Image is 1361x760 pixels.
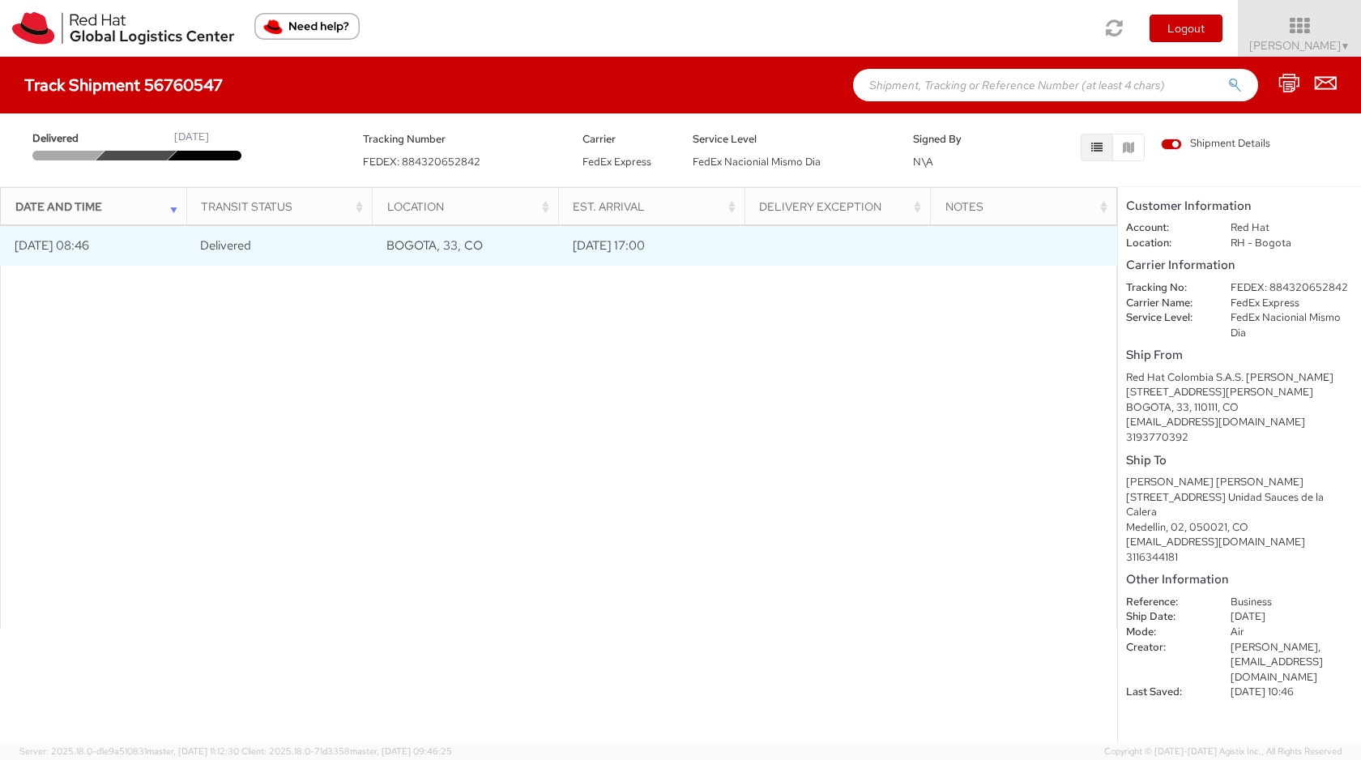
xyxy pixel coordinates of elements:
dt: Mode: [1114,625,1218,640]
h5: Customer Information [1126,199,1353,213]
dt: Reference: [1114,595,1218,610]
h5: Carrier [582,134,668,145]
span: [PERSON_NAME] [1249,38,1350,53]
div: [EMAIL_ADDRESS][DOMAIN_NAME] [1126,535,1353,550]
dt: Last Saved: [1114,685,1218,700]
span: master, [DATE] 11:12:30 [147,745,239,757]
span: ▼ [1341,40,1350,53]
dt: Service Level: [1114,310,1218,326]
div: Location [387,199,553,215]
td: [DATE] 17:00 [558,225,744,266]
div: 3116344181 [1126,550,1353,566]
span: Shipment Details [1161,136,1270,152]
span: Delivered [200,237,251,254]
h5: Tracking Number [363,134,559,145]
h4: Track Shipment 56760547 [24,76,223,94]
h5: Service Level [693,134,889,145]
span: FEDEX: 884320652842 [363,155,480,169]
h5: Ship To [1126,454,1353,468]
dt: Carrier Name: [1114,296,1218,311]
div: [STREET_ADDRESS][PERSON_NAME] [1126,385,1353,400]
div: [STREET_ADDRESS] Unidad Sauces de la Calera [1126,490,1353,520]
div: Est. Arrival [573,199,739,215]
span: Delivered [32,131,102,147]
dt: Location: [1114,236,1218,251]
dt: Creator: [1114,640,1218,655]
span: FedEx Nacionial Mismo Dia [693,155,821,169]
div: Delivery Exception [759,199,925,215]
span: Copyright © [DATE]-[DATE] Agistix Inc., All Rights Reserved [1104,745,1342,758]
div: BOGOTA, 33, 110111, CO [1126,400,1353,416]
div: 3193770392 [1126,430,1353,446]
dt: Ship Date: [1114,609,1218,625]
div: Date and Time [15,199,181,215]
h5: Ship From [1126,348,1353,362]
img: rh-logistics-00dfa346123c4ec078e1.svg [12,12,234,45]
div: [DATE] [174,130,209,145]
div: [PERSON_NAME] [PERSON_NAME] [1126,475,1353,490]
dt: Account: [1114,220,1218,236]
div: Medellin, 02, 050021, CO [1126,520,1353,536]
button: Need help? [254,13,360,40]
h5: Carrier Information [1126,258,1353,272]
span: FedEx Express [582,155,651,169]
button: Logout [1150,15,1222,42]
span: master, [DATE] 09:46:25 [350,745,452,757]
span: Server: 2025.18.0-d1e9a510831 [19,745,239,757]
span: N\A [913,155,933,169]
input: Shipment, Tracking or Reference Number (at least 4 chars) [853,69,1258,101]
h5: Signed By [913,134,999,145]
div: Red Hat Colombia S.A.S. [PERSON_NAME] [1126,370,1353,386]
label: Shipment Details [1161,136,1270,154]
div: [EMAIL_ADDRESS][DOMAIN_NAME] [1126,415,1353,430]
h5: Other Information [1126,573,1353,587]
span: [PERSON_NAME], [1231,640,1320,654]
dt: Tracking No: [1114,280,1218,296]
div: Notes [945,199,1111,215]
div: Transit Status [201,199,367,215]
span: Client: 2025.18.0-71d3358 [241,745,452,757]
span: BOGOTA, 33, CO [386,237,483,254]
